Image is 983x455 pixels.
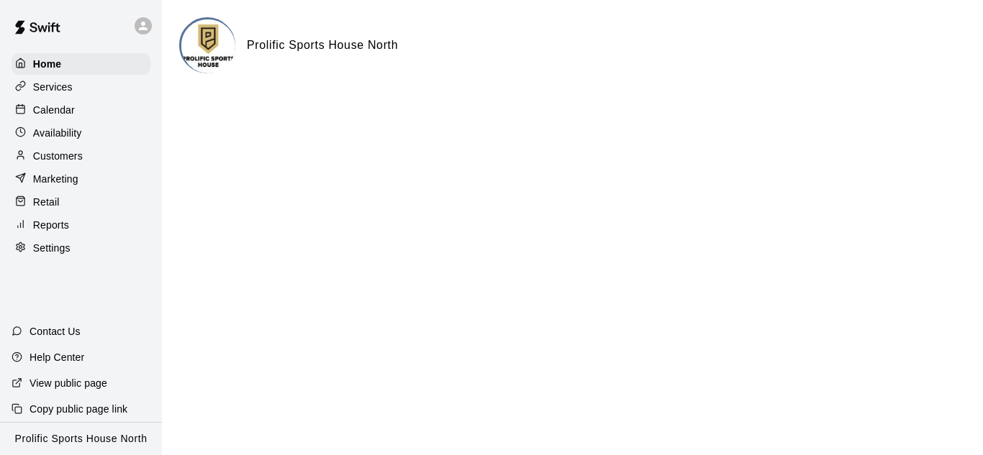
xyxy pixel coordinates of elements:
h6: Prolific Sports House North [247,36,398,55]
a: Settings [12,237,150,259]
p: Calendar [33,103,75,117]
a: Availability [12,122,150,144]
p: Reports [33,218,69,232]
p: Customers [33,149,83,163]
a: Services [12,76,150,98]
p: Availability [33,126,82,140]
p: Marketing [33,172,78,186]
p: Contact Us [30,324,81,339]
p: Retail [33,195,60,209]
p: Home [33,57,62,71]
img: Prolific Sports House North logo [181,19,235,73]
p: View public page [30,376,107,390]
p: Help Center [30,350,84,364]
a: Customers [12,145,150,167]
p: Copy public page link [30,402,127,416]
a: Home [12,53,150,75]
a: Marketing [12,168,150,190]
p: Prolific Sports House North [15,431,148,446]
a: Calendar [12,99,150,121]
a: Retail [12,191,150,213]
a: Reports [12,214,150,236]
p: Settings [33,241,71,255]
p: Services [33,80,73,94]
